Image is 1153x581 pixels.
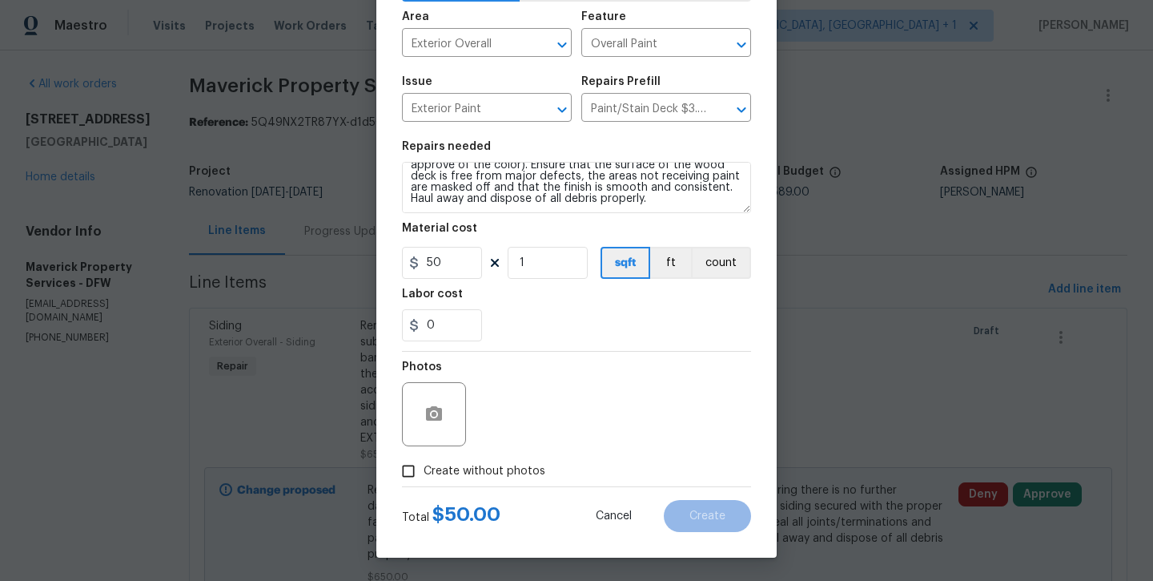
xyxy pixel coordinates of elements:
[596,510,632,522] span: Cancel
[581,11,626,22] h5: Feature
[402,162,751,213] textarea: Prep, mask and paint/stain the exterior wood deck (PM to approve of the color). Ensure that the s...
[402,223,477,234] h5: Material cost
[601,247,650,279] button: sqft
[570,500,657,532] button: Cancel
[551,34,573,56] button: Open
[664,500,751,532] button: Create
[581,76,661,87] h5: Repairs Prefill
[402,506,500,526] div: Total
[691,247,751,279] button: count
[730,34,753,56] button: Open
[432,505,500,524] span: $ 50.00
[402,11,429,22] h5: Area
[402,288,463,300] h5: Labor cost
[402,141,491,152] h5: Repairs needed
[402,361,442,373] h5: Photos
[402,76,432,87] h5: Issue
[650,247,691,279] button: ft
[424,463,545,480] span: Create without photos
[551,99,573,121] button: Open
[730,99,753,121] button: Open
[689,510,725,522] span: Create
